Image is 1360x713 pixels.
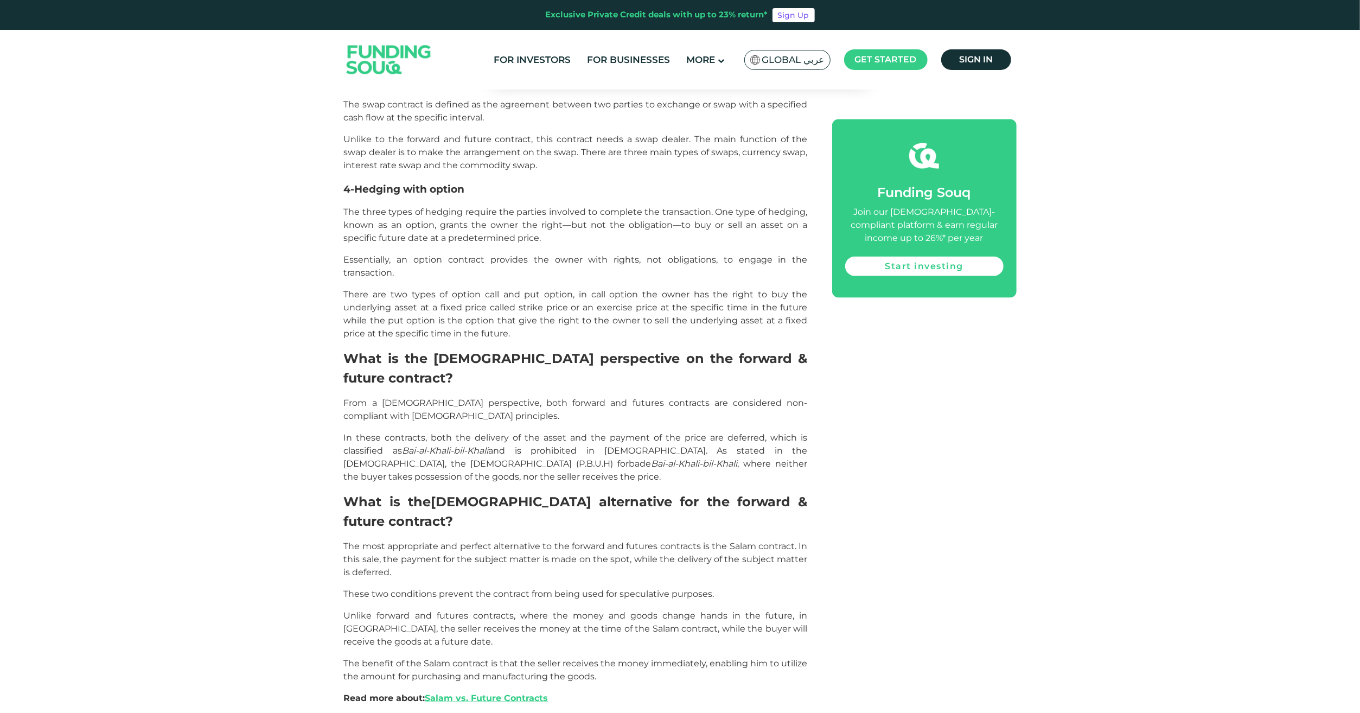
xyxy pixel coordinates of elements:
span: These two conditions prevent the contract from being used for speculative purposes. [344,589,714,599]
span: What is the [344,494,431,510]
img: fsicon [909,141,939,171]
span: Read more about: [344,693,548,703]
span: 4- [344,183,355,195]
span: Unlike to the forward and future contract, this contract needs a swap dealer. The main function o... [344,134,808,170]
a: Sign in [941,49,1011,70]
span: [DEMOGRAPHIC_DATA] alternative for the forward & future contract? [344,494,808,529]
span: Unlike forward and futures contracts, where the money and goods change hands in the future, in [G... [344,610,808,647]
span: Funding Souq [878,184,971,200]
span: The most appropriate and perfect alternative to the forward and futures contracts is the Salam co... [344,541,808,577]
span: The three types of hedging require the parties involved to complete the transaction. One type of ... [344,207,808,243]
em: Bai-al-Khali-bil-Khali [402,445,488,456]
span: Get started [855,54,917,65]
strong: Hedging with option [355,183,465,195]
a: Salam vs. Future Contracts [425,693,548,703]
div: Join our [DEMOGRAPHIC_DATA]-compliant platform & earn regular income up to 26%* per year [845,206,1004,245]
span: The swap contract is defined as the agreement between two parties to exchange or swap with a spec... [344,99,808,123]
a: For Businesses [584,51,673,69]
em: Bai-al-Khali-bil-Khali [652,459,738,469]
span: What is the [DEMOGRAPHIC_DATA] perspective on the forward & future contract? [344,351,808,386]
span: In these contracts, both the delivery of the asset and the payment of the price are deferred, whi... [344,432,808,482]
a: Start investing [845,257,1004,276]
img: Logo [336,33,442,87]
span: There are two types of option call and put option, in call option the owner has the right to buy ... [344,289,808,339]
span: Global عربي [762,54,825,66]
span: From a [DEMOGRAPHIC_DATA] perspective, both forward and futures contracts are considered non-comp... [344,398,808,421]
div: Exclusive Private Credit deals with up to 23% return* [546,9,768,21]
a: For Investors [491,51,573,69]
span: Sign in [959,54,993,65]
span: The benefit of the Salam contract is that the seller receives the money immediately, enabling him... [344,658,808,682]
span: More [686,54,715,65]
span: Essentially, an option contract provides the owner with rights, not obligations, to engage in the... [344,254,808,278]
a: Sign Up [772,8,815,22]
img: SA Flag [750,55,760,65]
